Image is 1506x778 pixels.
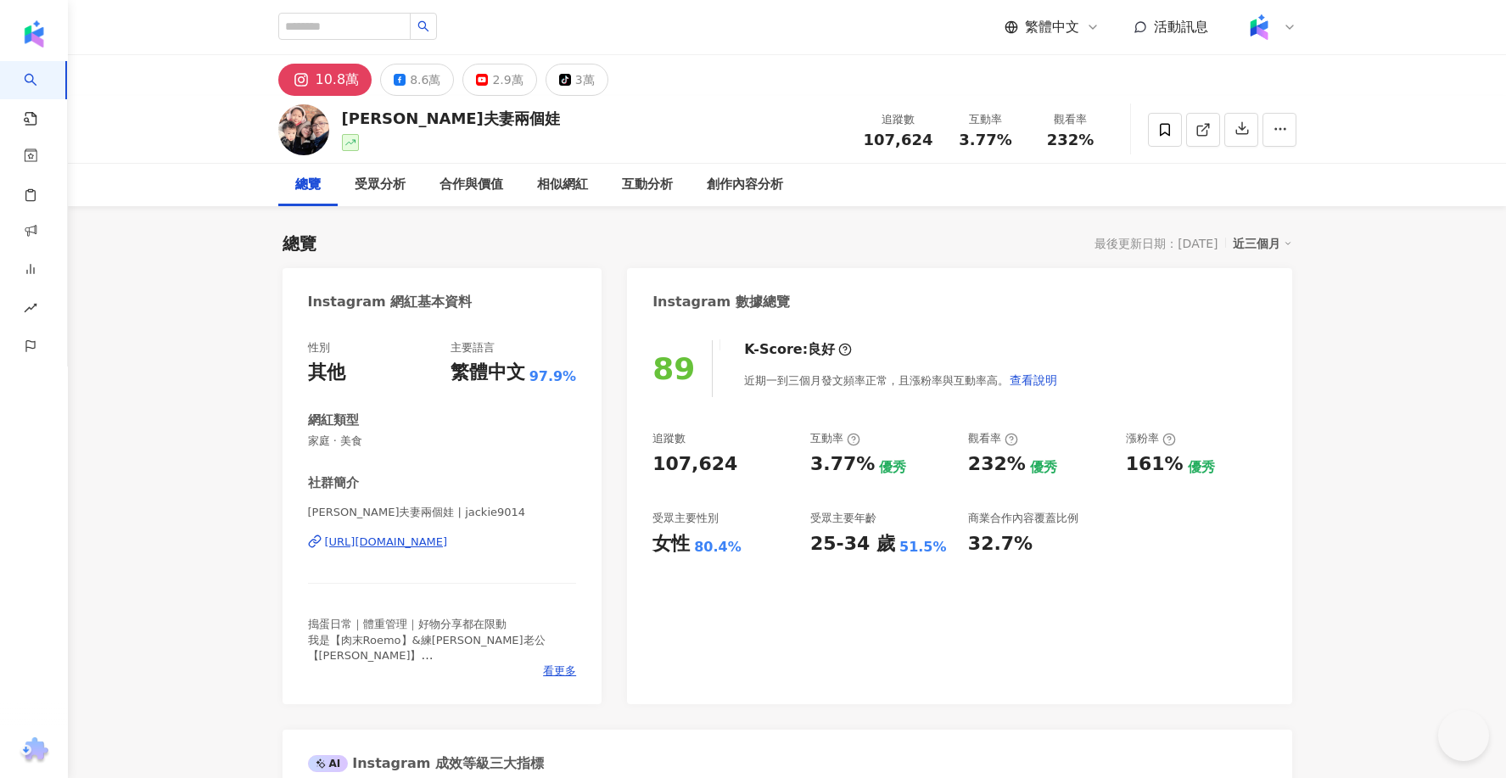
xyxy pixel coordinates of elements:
[451,340,495,355] div: 主要語言
[1030,458,1057,477] div: 優秀
[1126,431,1176,446] div: 漲粉率
[879,458,906,477] div: 優秀
[308,474,359,492] div: 社群簡介
[810,431,860,446] div: 互動率
[899,538,947,557] div: 51.5%
[575,68,595,92] div: 3萬
[744,340,852,359] div: K-Score :
[968,511,1078,526] div: 商業合作內容覆蓋比例
[24,61,58,127] a: search
[316,68,360,92] div: 10.8萬
[810,511,876,526] div: 受眾主要年齡
[439,175,503,195] div: 合作與價值
[959,132,1011,148] span: 3.77%
[652,431,686,446] div: 追蹤數
[308,411,359,429] div: 網紅類型
[1243,11,1275,43] img: Kolr%20app%20icon%20%281%29.png
[278,64,372,96] button: 10.8萬
[652,451,737,478] div: 107,624
[308,535,577,550] a: [URL][DOMAIN_NAME]
[492,68,523,92] div: 2.9萬
[1233,232,1292,255] div: 近三個月
[810,531,895,557] div: 25-34 歲
[546,64,608,96] button: 3萬
[1126,451,1184,478] div: 161%
[308,293,473,311] div: Instagram 網紅基本資料
[380,64,454,96] button: 8.6萬
[1154,19,1208,35] span: 活動訊息
[18,737,51,764] img: chrome extension
[308,755,349,772] div: AI
[810,451,875,478] div: 3.77%
[529,367,577,386] span: 97.9%
[1047,132,1095,148] span: 232%
[1438,710,1489,761] iframe: Help Scout Beacon - Open
[20,20,48,48] img: logo icon
[543,663,576,679] span: 看更多
[1188,458,1215,477] div: 優秀
[308,505,577,520] span: [PERSON_NAME]夫妻兩個娃 | jackie9014
[652,511,719,526] div: 受眾主要性別
[652,293,790,311] div: Instagram 數據總覽
[342,108,560,129] div: [PERSON_NAME]夫妻兩個娃
[808,340,835,359] div: 良好
[24,291,37,329] span: rise
[410,68,440,92] div: 8.6萬
[308,360,345,386] div: 其他
[278,104,329,155] img: KOL Avatar
[308,434,577,449] span: 家庭 · 美食
[417,20,429,32] span: search
[355,175,406,195] div: 受眾分析
[968,431,1018,446] div: 觀看率
[308,754,544,773] div: Instagram 成效等級三大指標
[968,451,1026,478] div: 232%
[864,131,933,148] span: 107,624
[707,175,783,195] div: 創作內容分析
[652,531,690,557] div: 女性
[652,351,695,386] div: 89
[325,535,448,550] div: [URL][DOMAIN_NAME]
[1009,363,1058,397] button: 查看說明
[1010,373,1057,387] span: 查看說明
[283,232,316,255] div: 總覽
[308,340,330,355] div: 性別
[537,175,588,195] div: 相似網紅
[954,111,1018,128] div: 互動率
[295,175,321,195] div: 總覽
[462,64,536,96] button: 2.9萬
[1095,237,1218,250] div: 最後更新日期：[DATE]
[744,363,1058,397] div: 近期一到三個月發文頻率正常，且漲粉率與互動率高。
[622,175,673,195] div: 互動分析
[1025,18,1079,36] span: 繁體中文
[308,618,570,692] span: 搗蛋日常｜體重管理｜好物分享都在限動 我是【肉末Roemo】&練[PERSON_NAME]老公【[PERSON_NAME]】 正婆婆【月月姐】&酷媽媽【珠珠姐】外加兩隻小屁孩 【婆媽團購】下方連...
[694,538,742,557] div: 80.4%
[968,531,1033,557] div: 32.7%
[864,111,933,128] div: 追蹤數
[1039,111,1103,128] div: 觀看率
[451,360,525,386] div: 繁體中文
